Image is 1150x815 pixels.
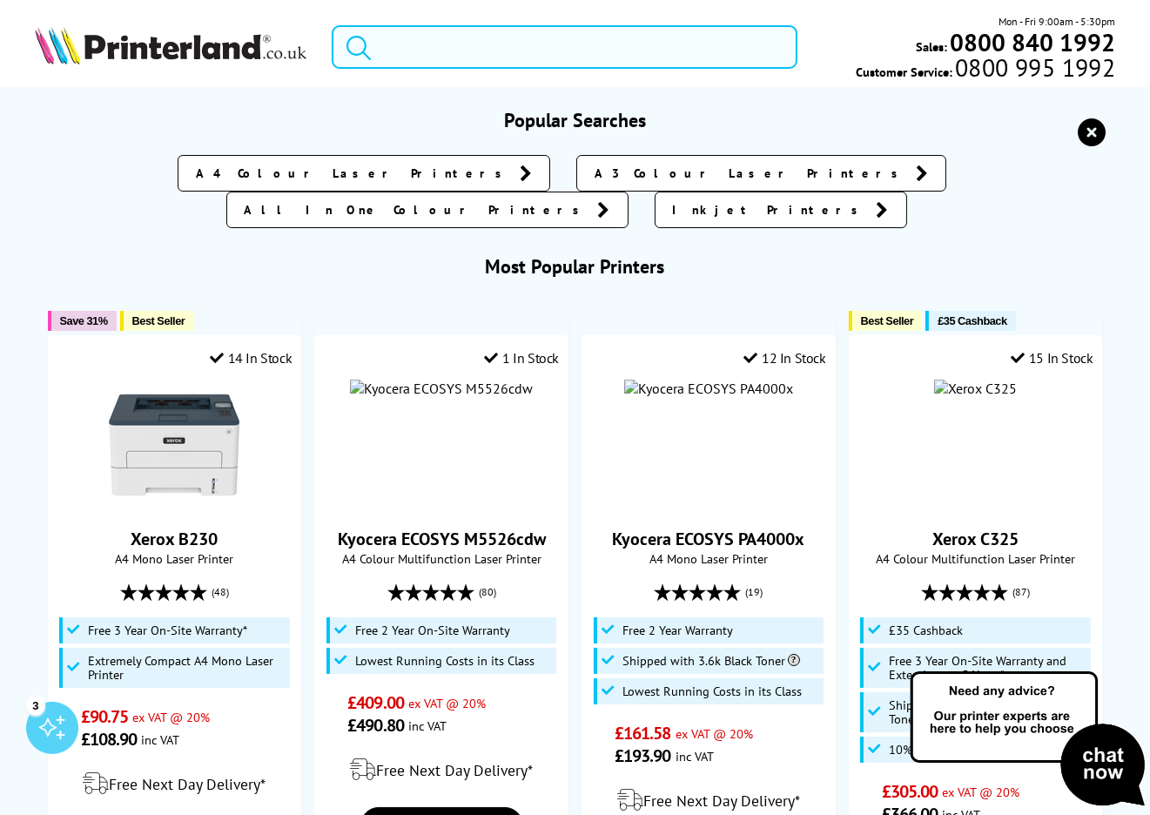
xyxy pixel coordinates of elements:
[952,59,1115,76] span: 0800 995 1992
[60,314,108,327] span: Save 31%
[576,155,946,192] a: A3 Colour Laser Printers
[906,669,1150,812] img: Open Live Chat window
[999,13,1115,30] span: Mon - Fri 9:00am - 5:30pm
[624,380,793,397] img: Kyocera ECOSYS PA4000x
[1012,576,1030,609] span: (87)
[934,380,1017,397] img: Xerox C325
[35,26,311,68] a: Printerland Logo
[212,576,229,609] span: (48)
[916,38,947,55] span: Sales:
[622,684,802,698] span: Lowest Running Costs in its Class
[338,528,546,550] a: Kyocera ECOSYS M5526cdw
[131,528,218,550] a: Xerox B230
[676,748,714,764] span: inc VAT
[938,314,1006,327] span: £35 Cashback
[591,550,826,567] span: A4 Mono Laser Printer
[408,695,486,711] span: ex VAT @ 20%
[479,576,496,609] span: (80)
[132,314,185,327] span: Best Seller
[856,59,1115,80] span: Customer Service:
[622,623,733,637] span: Free 2 Year Warranty
[849,311,923,331] button: Best Seller
[676,725,753,742] span: ex VAT @ 20%
[324,745,559,794] div: modal_delivery
[120,311,194,331] button: Best Seller
[882,780,938,803] span: £305.00
[745,576,763,609] span: (19)
[35,254,1116,279] h3: Most Popular Printers
[350,380,533,397] img: Kyocera ECOSYS M5526cdw
[947,34,1115,51] a: 0800 840 1992
[324,550,559,567] span: A4 Colour Multifunction Laser Printer
[932,528,1019,550] a: Xerox C325
[355,623,510,637] span: Free 2 Year On-Site Warranty
[88,623,247,637] span: Free 3 Year On-Site Warranty*
[615,744,671,767] span: £193.90
[889,623,963,637] span: £35 Cashback
[889,743,1079,757] span: 10% Off Using Coupon Code [DATE]
[622,654,800,668] span: Shipped with 3.6k Black Toner
[889,698,1086,726] span: Ships with 1.5K Black and 1K CMY Toner Cartridges*
[615,722,671,744] span: £161.58
[48,311,117,331] button: Save 31%
[109,496,239,514] a: Xerox B230
[132,709,210,725] span: ex VAT @ 20%
[1011,349,1093,367] div: 15 In Stock
[109,380,239,510] img: Xerox B230
[332,25,797,69] input: Search product or brand
[178,155,550,192] a: A4 Colour Laser Printers
[35,26,306,64] img: Printerland Logo
[81,728,138,751] span: £108.90
[858,550,1093,567] span: A4 Colour Multifunction Laser Printer
[484,349,559,367] div: 1 In Stock
[355,654,535,668] span: Lowest Running Costs in its Class
[673,201,868,219] span: Inkjet Printers
[141,731,179,748] span: inc VAT
[245,201,589,219] span: All In One Colour Printers
[925,311,1015,331] button: £35 Cashback
[57,759,293,808] div: modal_delivery
[655,192,907,228] a: Inkjet Printers
[595,165,907,182] span: A3 Colour Laser Printers
[26,696,45,715] div: 3
[612,528,804,550] a: Kyocera ECOSYS PA4000x
[347,691,404,714] span: £409.00
[889,654,1086,682] span: Free 3 Year On-Site Warranty and Extend up to 5 Years*
[408,717,447,734] span: inc VAT
[950,26,1115,58] b: 0800 840 1992
[196,165,511,182] span: A4 Colour Laser Printers
[35,108,1116,132] h3: Popular Searches
[57,550,293,567] span: A4 Mono Laser Printer
[744,349,826,367] div: 12 In Stock
[226,192,629,228] a: All In One Colour Printers
[210,349,292,367] div: 14 In Stock
[81,705,129,728] span: £90.75
[347,714,404,737] span: £490.80
[88,654,285,682] span: Extremely Compact A4 Mono Laser Printer
[861,314,914,327] span: Best Seller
